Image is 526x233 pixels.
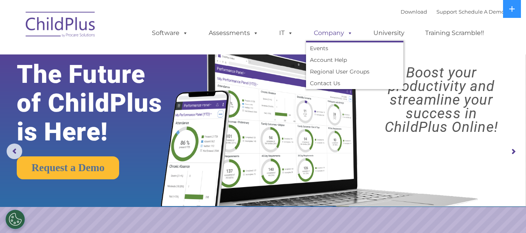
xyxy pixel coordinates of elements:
[363,66,519,134] rs-layer: Boost your productivity and streamline your success in ChildPlus Online!
[17,156,119,179] a: Request a Demo
[401,9,427,15] a: Download
[108,51,132,57] span: Last name
[144,25,196,41] a: Software
[306,25,361,41] a: Company
[306,54,403,66] a: Account Help
[306,66,403,77] a: Regional User Groups
[417,25,492,41] a: Training Scramble!!
[306,77,403,89] a: Contact Us
[22,6,100,45] img: ChildPlus by Procare Solutions
[201,25,266,41] a: Assessments
[5,210,25,229] button: Cookies Settings
[366,25,412,41] a: University
[271,25,301,41] a: IT
[401,9,505,15] font: |
[436,9,457,15] a: Support
[108,83,141,89] span: Phone number
[459,9,505,15] a: Schedule A Demo
[306,42,403,54] a: Events
[17,60,185,146] rs-layer: The Future of ChildPlus is Here!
